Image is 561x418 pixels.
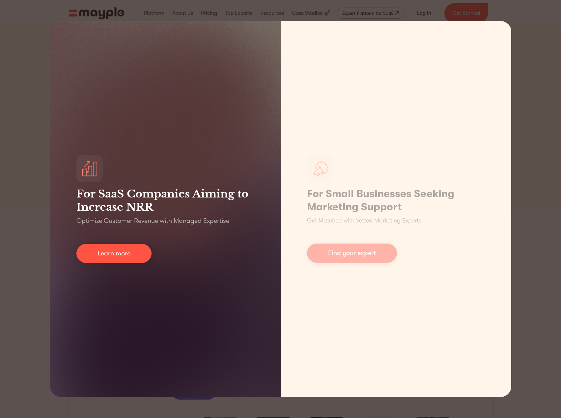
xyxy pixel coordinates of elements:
a: Learn more [76,244,152,263]
a: Find your expert [307,244,397,263]
h1: For Small Businesses Seeking Marketing Support [307,187,485,214]
h3: For SaaS Companies Aiming to Increase NRR [76,187,254,214]
p: Optimize Customer Revenue with Managed Expertise [76,216,229,225]
p: Get Matched with Vetted Marketing Experts [307,216,421,225]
